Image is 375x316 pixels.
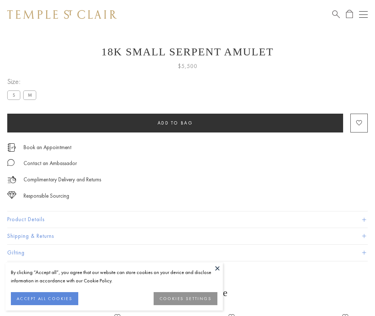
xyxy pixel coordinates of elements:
[24,175,101,184] p: Complimentary Delivery and Returns
[7,228,368,244] button: Shipping & Returns
[24,143,71,151] a: Book an Appointment
[7,76,39,88] span: Size:
[11,292,78,305] button: ACCEPT ALL COOKIES
[7,46,368,58] h1: 18K Small Serpent Amulet
[7,175,16,184] img: icon_delivery.svg
[359,10,368,19] button: Open navigation
[158,120,193,126] span: Add to bag
[7,191,16,199] img: icon_sourcing.svg
[24,191,69,201] div: Responsible Sourcing
[24,159,77,168] div: Contact an Ambassador
[7,90,20,100] label: S
[7,245,368,261] button: Gifting
[23,90,36,100] label: M
[7,10,117,19] img: Temple St. Clair
[154,292,217,305] button: COOKIES SETTINGS
[7,159,14,166] img: MessageIcon-01_2.svg
[346,10,353,19] a: Open Shopping Bag
[7,211,368,228] button: Product Details
[7,114,343,132] button: Add to bag
[178,62,197,71] span: $5,500
[11,268,217,285] div: By clicking “Accept all”, you agree that our website can store cookies on your device and disclos...
[7,143,16,152] img: icon_appointment.svg
[332,10,340,19] a: Search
